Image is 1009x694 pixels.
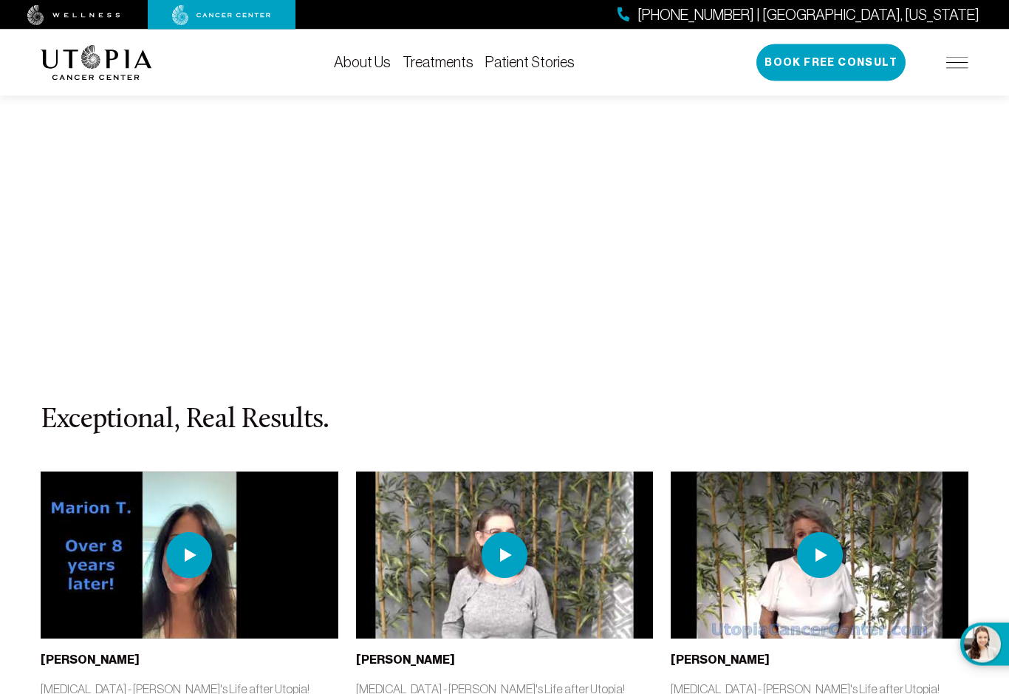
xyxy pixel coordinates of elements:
[41,472,338,639] img: thumbnail
[172,5,271,26] img: cancer center
[671,653,770,667] b: [PERSON_NAME]
[485,54,575,70] a: Patient Stories
[41,406,968,437] h3: Exceptional, Real Results.
[637,4,979,26] span: [PHONE_NUMBER] | [GEOGRAPHIC_DATA], [US_STATE]
[41,653,140,667] b: [PERSON_NAME]
[403,54,473,70] a: Treatments
[946,57,968,69] img: icon-hamburger
[334,54,391,70] a: About Us
[671,472,968,639] img: thumbnail
[356,472,654,639] img: thumbnail
[756,44,906,81] button: Book Free Consult
[41,45,152,81] img: logo
[166,533,212,579] img: play icon
[618,4,979,26] a: [PHONE_NUMBER] | [GEOGRAPHIC_DATA], [US_STATE]
[27,5,120,26] img: wellness
[482,533,527,579] img: play icon
[356,653,455,667] b: [PERSON_NAME]
[797,533,843,579] img: play icon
